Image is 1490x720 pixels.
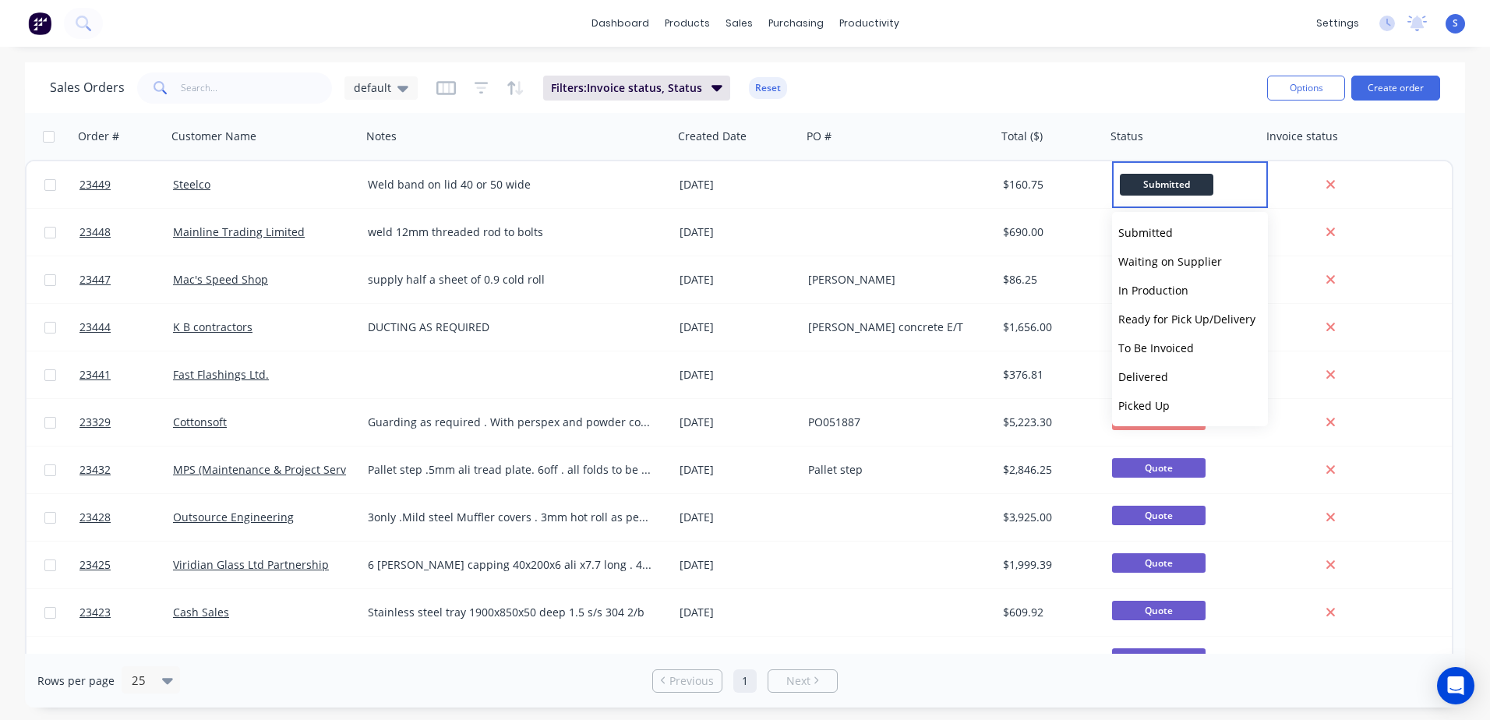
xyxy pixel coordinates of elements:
[173,605,229,619] a: Cash Sales
[768,673,837,689] a: Next page
[79,605,111,620] span: 23423
[79,589,173,636] a: 23423
[368,272,652,288] div: supply half a sheet of 0.9 cold roll
[368,510,652,525] div: 3only .Mild steel Muffler covers . 3mm hot roll as per drawings .Painting is up to customer to so...
[749,77,787,99] button: Reset
[173,177,210,192] a: Steelco
[1351,76,1440,101] button: Create order
[808,319,981,335] div: [PERSON_NAME] concrete E/T
[366,129,397,144] div: Notes
[1118,312,1255,326] span: Ready for Pick Up/Delivery
[79,510,111,525] span: 23428
[584,12,657,35] a: dashboard
[79,161,173,208] a: 23449
[79,367,111,383] span: 23441
[543,76,730,101] button: Filters:Invoice status, Status
[1003,224,1095,240] div: $690.00
[173,367,269,382] a: Fast Flashings Ltd.
[808,462,981,478] div: Pallet step
[79,351,173,398] a: 23441
[1453,16,1458,30] span: S
[173,415,227,429] a: Cottonsoft
[79,557,111,573] span: 23425
[1001,129,1043,144] div: Total ($)
[79,446,173,493] a: 23432
[680,224,796,240] div: [DATE]
[1118,225,1173,240] span: Submitted
[718,12,761,35] div: sales
[680,177,796,192] div: [DATE]
[653,673,722,689] a: Previous page
[1112,506,1206,525] span: Quote
[368,462,652,478] div: Pallet step .5mm ali tread plate. 6off . all folds to be 90 degrees as our press will not over be...
[173,510,294,524] a: Outsource Engineering
[79,652,111,668] span: 23422
[832,12,907,35] div: productivity
[37,673,115,689] span: Rows per page
[1112,391,1268,420] button: Picked Up
[1437,667,1474,704] div: Open Intercom Messenger
[1112,458,1206,478] span: Quote
[28,12,51,35] img: Factory
[79,224,111,240] span: 23448
[1112,601,1206,620] span: Quote
[733,669,757,693] a: Page 1 is your current page
[1003,605,1095,620] div: $609.92
[551,80,702,96] span: Filters: Invoice status, Status
[680,415,796,430] div: [DATE]
[79,209,173,256] a: 23448
[79,319,111,335] span: 23444
[173,224,305,239] a: Mainline Trading Limited
[669,673,714,689] span: Previous
[79,304,173,351] a: 23444
[1003,177,1095,192] div: $160.75
[1112,247,1268,276] button: Waiting on Supplier
[181,72,333,104] input: Search...
[807,129,832,144] div: PO #
[1118,283,1188,298] span: In Production
[79,494,173,541] a: 23428
[678,129,747,144] div: Created Date
[808,272,981,288] div: [PERSON_NAME]
[368,177,652,192] div: Weld band on lid 40 or 50 wide
[173,557,329,572] a: Viridian Glass Ltd Partnership
[368,224,652,240] div: weld 12mm threaded rod to bolts
[680,652,796,668] div: [DATE]
[79,272,111,288] span: 23447
[1110,129,1143,144] div: Status
[657,12,718,35] div: products
[680,367,796,383] div: [DATE]
[79,177,111,192] span: 23449
[1266,129,1338,144] div: Invoice status
[368,652,652,668] div: 12 OFF 30X30X1.5 S/ 304 ANGLES
[1003,462,1095,478] div: $2,846.25
[79,637,173,683] a: 23422
[1112,334,1268,362] button: To Be Invoiced
[786,673,810,689] span: Next
[354,79,391,96] span: default
[680,510,796,525] div: [DATE]
[680,557,796,573] div: [DATE]
[680,605,796,620] div: [DATE]
[173,272,268,287] a: Mac's Speed Shop
[79,399,173,446] a: 23329
[1267,76,1345,101] button: Options
[1112,553,1206,573] span: Quote
[1003,272,1095,288] div: $86.25
[368,605,652,620] div: Stainless steel tray 1900x850x50 deep 1.5 s/s 304 2/b
[1003,367,1095,383] div: $376.81
[646,669,844,693] ul: Pagination
[79,256,173,303] a: 23447
[1308,12,1367,35] div: settings
[680,462,796,478] div: [DATE]
[1118,254,1222,269] span: Waiting on Supplier
[173,319,252,334] a: K B contractors
[1118,369,1168,384] span: Delivered
[808,415,981,430] div: PO051887
[1118,341,1194,355] span: To Be Invoiced
[1118,398,1170,413] span: Picked Up
[1112,648,1206,668] span: Quote
[1120,174,1213,195] span: Submitted
[1112,305,1268,334] button: Ready for Pick Up/Delivery
[1003,557,1095,573] div: $1,999.39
